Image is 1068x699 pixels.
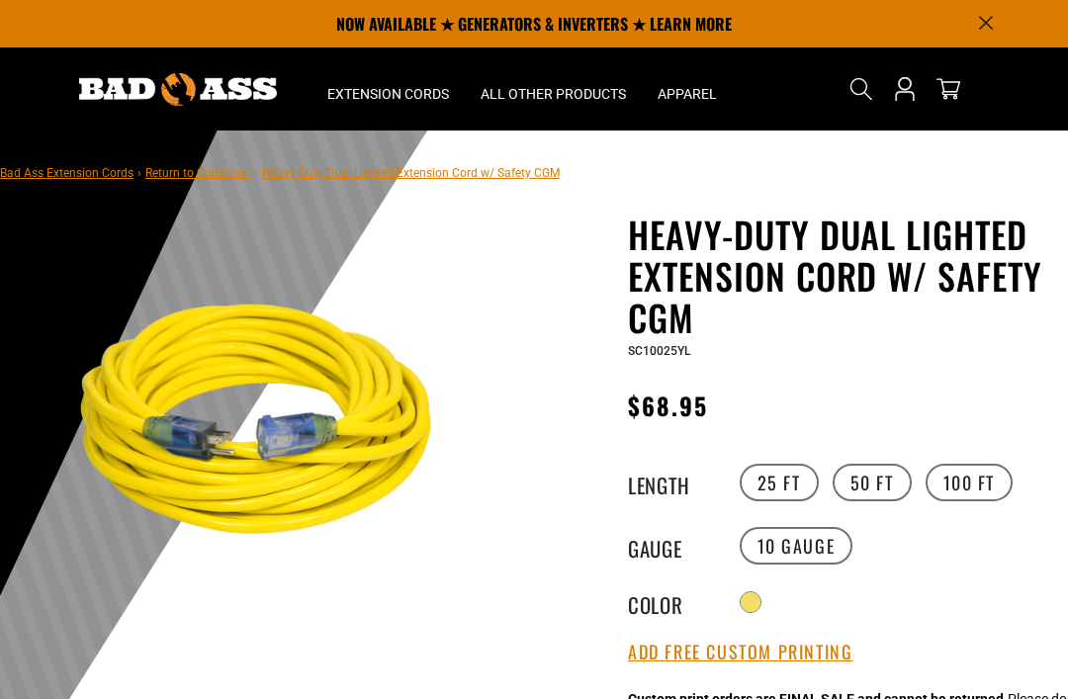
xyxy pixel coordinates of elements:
span: Apparel [658,85,717,103]
span: › [137,166,141,180]
summary: Extension Cords [311,47,465,131]
label: 50 FT [833,464,912,501]
img: Bad Ass Extension Cords [79,73,277,106]
button: Add Free Custom Printing [628,642,852,663]
summary: Search [845,73,877,105]
legend: Length [628,470,727,495]
span: SC10025YL [628,344,690,358]
summary: Apparel [642,47,733,131]
span: › [254,166,258,180]
span: All Other Products [481,85,626,103]
label: 25 FT [740,464,819,501]
span: Extension Cords [327,85,449,103]
legend: Gauge [628,533,727,559]
legend: Color [628,589,727,615]
h1: Heavy-Duty Dual Lighted Extension Cord w/ Safety CGM [628,214,1053,338]
a: Return to Collection [145,166,250,180]
label: 100 FT [926,464,1014,501]
summary: All Other Products [465,47,642,131]
label: 10 Gauge [740,527,853,565]
span: Heavy-Duty Dual Lighted Extension Cord w/ Safety CGM [262,166,560,180]
span: $68.95 [628,388,708,423]
img: yellow [58,218,476,635]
